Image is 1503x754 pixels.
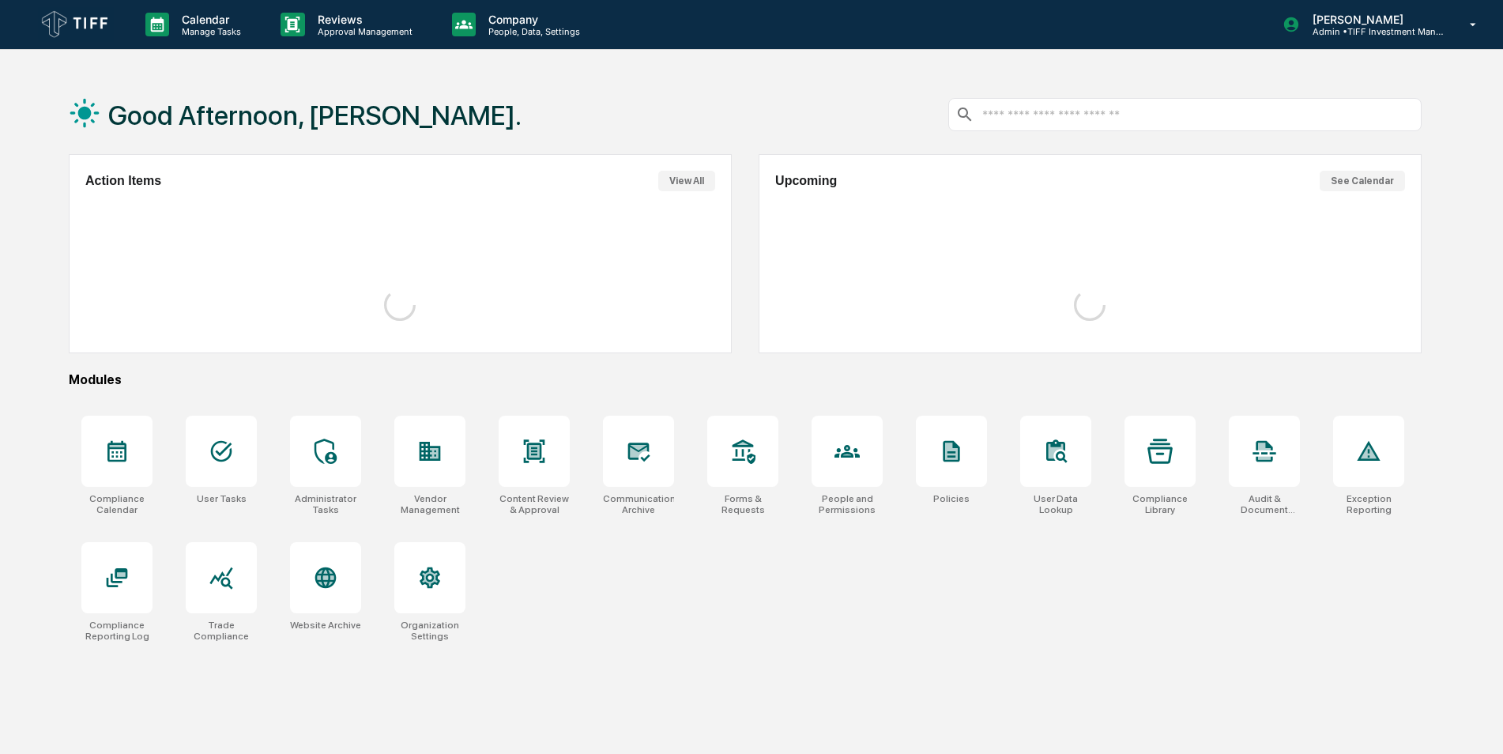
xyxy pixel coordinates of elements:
p: Company [476,13,588,26]
p: Admin • TIFF Investment Management [1300,26,1447,37]
div: Website Archive [290,620,361,631]
div: Vendor Management [394,493,465,515]
h2: Upcoming [775,174,837,188]
div: Compliance Reporting Log [81,620,153,642]
img: logo [38,7,114,42]
p: [PERSON_NAME] [1300,13,1447,26]
div: Organization Settings [394,620,465,642]
h1: Good Afternoon, [PERSON_NAME]. [108,100,522,131]
p: Approval Management [305,26,420,37]
p: Calendar [169,13,249,26]
div: Trade Compliance [186,620,257,642]
div: Content Review & Approval [499,493,570,515]
button: View All [658,171,715,191]
div: Compliance Calendar [81,493,153,515]
div: User Tasks [197,493,247,504]
div: Policies [933,493,970,504]
div: Communications Archive [603,493,674,515]
div: People and Permissions [812,493,883,515]
div: Audit & Document Logs [1229,493,1300,515]
div: Compliance Library [1124,493,1196,515]
p: People, Data, Settings [476,26,588,37]
div: Exception Reporting [1333,493,1404,515]
div: Forms & Requests [707,493,778,515]
div: Administrator Tasks [290,493,361,515]
p: Reviews [305,13,420,26]
button: See Calendar [1320,171,1405,191]
div: Modules [69,372,1422,387]
p: Manage Tasks [169,26,249,37]
div: User Data Lookup [1020,493,1091,515]
h2: Action Items [85,174,161,188]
